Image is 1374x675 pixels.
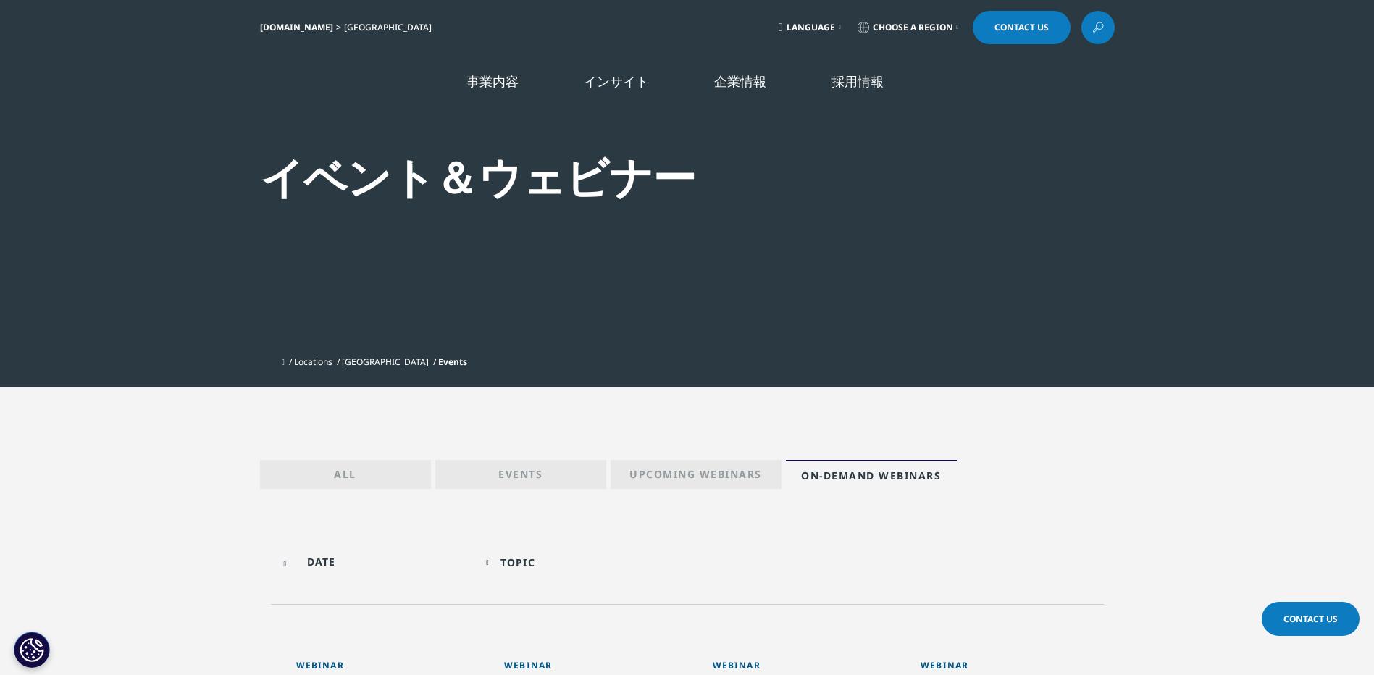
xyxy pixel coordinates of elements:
a: On-Demand Webinars [786,460,957,489]
input: DATE [278,545,472,578]
p: On-Demand Webinars [801,469,941,489]
span: Language [787,22,835,33]
p: Upcoming Webinars [629,467,762,487]
a: [GEOGRAPHIC_DATA] [342,356,429,368]
div: イベント＆ウェビナー [260,150,1036,204]
p: Events [498,467,543,487]
a: Contact Us [973,11,1071,44]
a: Locations [294,356,332,368]
div: Topic facet. [500,555,535,569]
nav: Primary [382,51,1115,120]
a: Events [435,460,606,489]
a: 採用情報 [831,72,884,91]
a: 企業情報 [714,72,766,91]
button: Cookie 設定 [14,632,50,668]
span: Choose a Region [873,22,953,33]
a: All [260,460,431,489]
a: 事業内容 [466,72,519,91]
a: Upcoming Webinars [611,460,782,489]
a: Contact Us [1262,602,1360,636]
span: Contact Us [1283,613,1338,625]
span: Contact Us [994,23,1049,32]
a: インサイト [584,72,649,91]
div: [GEOGRAPHIC_DATA] [344,22,437,33]
a: [DOMAIN_NAME] [260,21,333,33]
p: All [334,467,356,487]
span: Events [438,356,467,368]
